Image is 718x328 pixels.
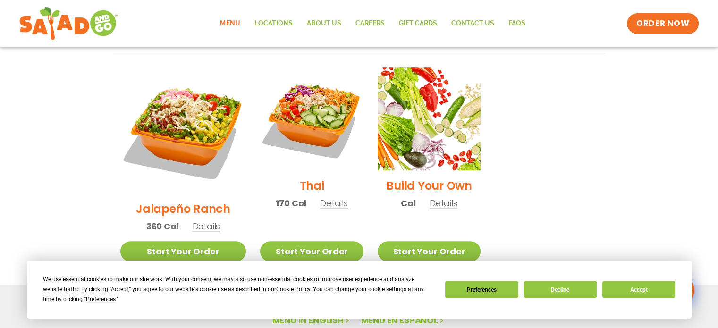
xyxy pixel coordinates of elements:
span: 360 Cal [146,220,179,233]
nav: Menu [213,13,532,34]
span: Cookie Policy [276,286,310,293]
img: Product photo for Thai Salad [260,67,363,170]
span: ORDER NOW [636,18,689,29]
h2: Build Your Own [386,177,472,194]
span: 170 Cal [276,197,306,210]
a: Menú en español [361,314,446,326]
div: Cookie Consent Prompt [27,261,692,319]
a: FAQs [501,13,532,34]
a: Careers [348,13,391,34]
a: Menu in English [272,314,351,326]
a: Menu [213,13,247,34]
img: Product photo for Build Your Own [378,67,481,170]
img: Product photo for Jalapeño Ranch Salad [120,67,246,193]
span: Preferences [86,296,116,303]
span: Details [430,197,457,209]
div: We use essential cookies to make our site work. With your consent, we may also use non-essential ... [43,275,434,304]
a: About Us [299,13,348,34]
button: Accept [602,281,675,298]
a: ORDER NOW [627,13,699,34]
a: Start Your Order [120,241,246,261]
a: Contact Us [444,13,501,34]
a: Start Your Order [378,241,481,261]
a: GIFT CARDS [391,13,444,34]
h2: Thai [300,177,324,194]
button: Preferences [445,281,518,298]
button: Decline [524,281,597,298]
h2: Jalapeño Ranch [136,201,230,217]
img: new-SAG-logo-768×292 [19,5,118,42]
a: Locations [247,13,299,34]
span: Details [192,220,220,232]
span: Cal [401,197,415,210]
span: Details [320,197,348,209]
a: Start Your Order [260,241,363,261]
